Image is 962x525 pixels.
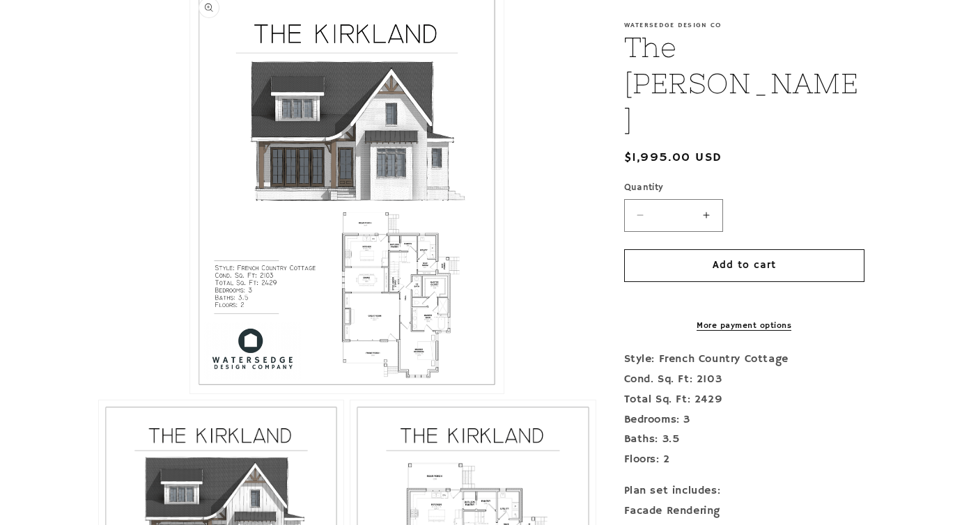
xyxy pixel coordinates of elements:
button: Add to cart [624,249,864,282]
div: Facade Rendering [624,501,864,522]
p: Style: French Country Cottage Cond. Sq. Ft: 2103 Total Sq. Ft: 2429 Bedrooms: 3 Baths: 3.5 Floors: 2 [624,350,864,470]
a: More payment options [624,320,864,332]
label: Quantity [624,181,864,195]
div: Plan set includes: [624,481,864,501]
span: $1,995.00 USD [624,148,722,167]
p: Watersedge Design Co [624,21,864,29]
h1: The [PERSON_NAME] [624,29,864,138]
